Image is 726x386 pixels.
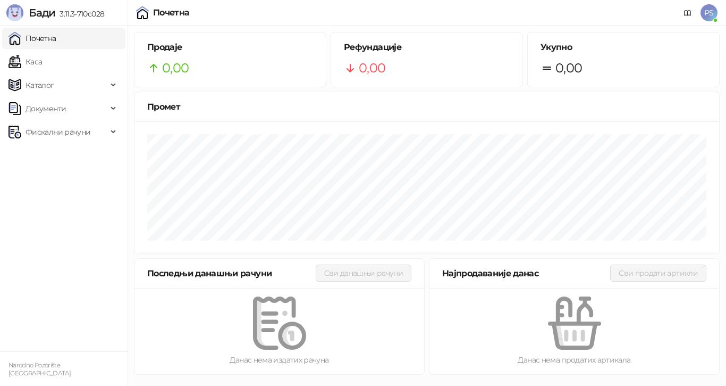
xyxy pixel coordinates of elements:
small: Narodno Pozorište [GEOGRAPHIC_DATA] [9,362,71,377]
div: Најпродаваније данас [442,267,610,280]
h5: Укупно [541,41,706,54]
span: 0,00 [555,58,582,78]
span: Каталог [26,75,54,96]
div: Промет [147,100,706,113]
a: Документација [679,4,696,21]
h5: Продаје [147,41,313,54]
div: Данас нема издатих рачуна [151,354,407,366]
h5: Рефундације [344,41,510,54]
span: 0,00 [162,58,189,78]
span: Бади [29,6,55,19]
span: Фискални рачуни [26,121,90,143]
div: Почетна [153,9,190,17]
div: Последњи данашњи рачуни [147,267,316,280]
button: Сви продати артикли [610,265,706,282]
a: Почетна [9,28,56,49]
span: 0,00 [359,58,385,78]
div: Данас нема продатих артикала [446,354,702,366]
span: Документи [26,98,66,119]
span: 3.11.3-710c028 [55,9,104,19]
button: Сви данашњи рачуни [316,265,411,282]
span: PS [700,4,717,21]
a: Каса [9,51,42,72]
img: Logo [6,4,23,21]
